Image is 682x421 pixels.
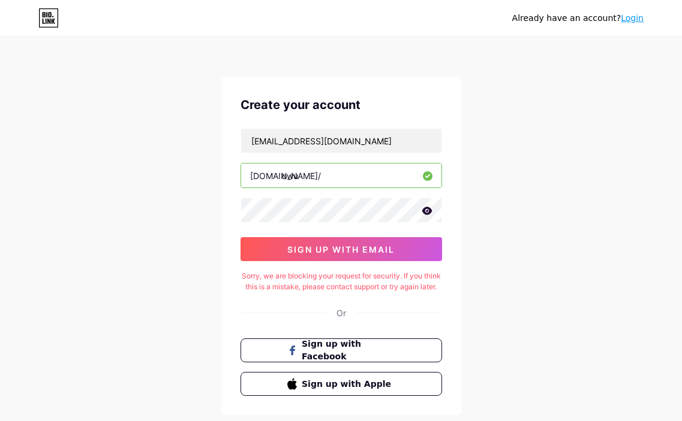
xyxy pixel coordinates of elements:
div: Already have an account? [512,12,644,25]
button: Sign up with Apple [241,372,442,396]
span: Sign up with Apple [302,378,395,390]
div: Create your account [241,96,442,114]
span: Sign up with Facebook [302,338,395,363]
div: Sorry, we are blocking your request for security. If you think this is a mistake, please contact ... [241,271,442,292]
a: Login [621,13,644,23]
div: Or [337,307,346,319]
span: sign up with email [287,244,395,255]
input: username [241,163,441,187]
button: Sign up with Facebook [241,338,442,362]
button: sign up with email [241,237,442,261]
input: Email [241,129,441,153]
div: [DOMAIN_NAME]/ [250,169,321,182]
